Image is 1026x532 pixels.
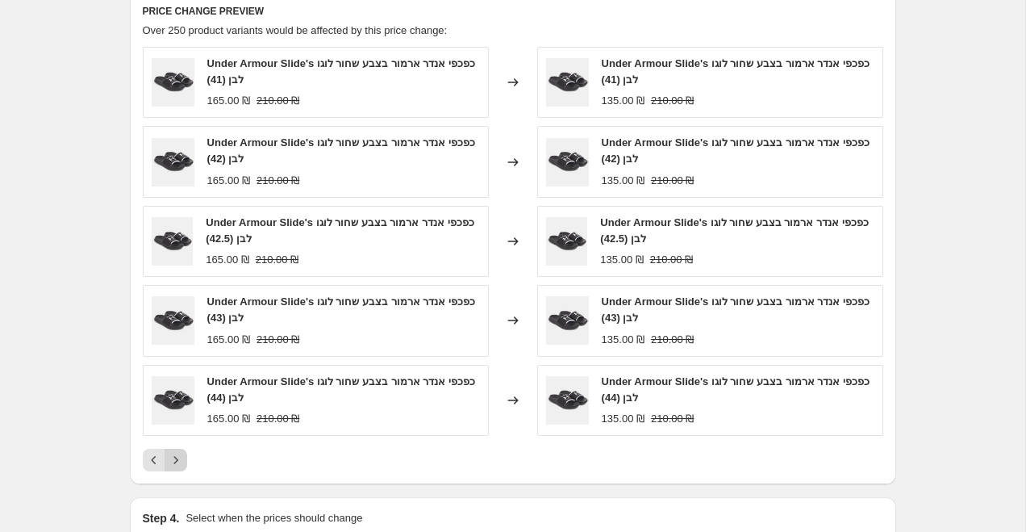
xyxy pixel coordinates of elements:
[207,375,475,404] span: Under Armour Slide's כפכפי אנדר ארמור בצבע שחור לוגו לבן (44)
[546,58,589,107] img: under-armour-slides-ffi-andr-armvr-bb-shvr-lvgv-lb-853535_80x.webp
[143,5,883,18] h6: PRICE CHANGE PREVIEW
[207,411,250,427] div: 165.00 ₪
[602,295,870,324] span: Under Armour Slide's כפכפי אנדר ארמור בצבע שחור לוגו לבן (43)
[602,93,644,109] div: 135.00 ₪
[207,57,475,86] span: Under Armour Slide's כפכפי אנדר ארמור בצבע שחור לוגו לבן (41)
[152,296,194,345] img: under-armour-slides-ffi-andr-armvr-bb-shvr-lvgv-lb-853535_80x.webp
[207,93,250,109] div: 165.00 ₪
[546,217,588,266] img: under-armour-slides-ffi-andr-armvr-bb-shvr-lvgv-lb-853535_80x.webp
[650,252,693,268] strike: 210.00 ₪
[152,217,194,266] img: under-armour-slides-ffi-andr-armvr-bb-shvr-lvgv-lb-853535_80x.webp
[600,216,868,245] span: Under Armour Slide's כפכפי אנדר ארמור בצבע שחור לוגו לבן (42.5)
[651,173,694,189] strike: 210.00 ₪
[651,93,694,109] strike: 210.00 ₪
[143,449,187,471] nav: Pagination
[546,296,589,345] img: under-armour-slides-ffi-andr-armvr-bb-shvr-lvgv-lb-853535_80x.webp
[186,510,362,526] p: Select when the prices should change
[207,332,250,348] div: 165.00 ₪
[546,138,589,186] img: under-armour-slides-ffi-andr-armvr-bb-shvr-lvgv-lb-853535_80x.webp
[152,376,194,425] img: under-armour-slides-ffi-andr-armvr-bb-shvr-lvgv-lb-853535_80x.webp
[651,332,694,348] strike: 210.00 ₪
[143,510,180,526] h2: Step 4.
[256,173,299,189] strike: 210.00 ₪
[256,332,299,348] strike: 210.00 ₪
[165,449,187,471] button: Next
[602,57,870,86] span: Under Armour Slide's כפכפי אנדר ארמור בצבע שחור לוגו לבן (41)
[602,173,644,189] div: 135.00 ₪
[600,252,643,268] div: 135.00 ₪
[602,411,644,427] div: 135.00 ₪
[256,252,298,268] strike: 210.00 ₪
[602,136,870,165] span: Under Armour Slide's כפכפי אנדר ארמור בצבע שחור לוגו לבן (42)
[143,449,165,471] button: Previous
[152,138,194,186] img: under-armour-slides-ffi-andr-armvr-bb-shvr-lvgv-lb-853535_80x.webp
[602,375,870,404] span: Under Armour Slide's כפכפי אנדר ארמור בצבע שחור לוגו לבן (44)
[602,332,644,348] div: 135.00 ₪
[546,376,589,425] img: under-armour-slides-ffi-andr-armvr-bb-shvr-lvgv-lb-853535_80x.webp
[207,136,475,165] span: Under Armour Slide's כפכפי אנדר ארמור בצבע שחור לוגו לבן (42)
[207,295,475,324] span: Under Armour Slide's כפכפי אנדר ארמור בצבע שחור לוגו לבן (43)
[206,252,248,268] div: 165.00 ₪
[651,411,694,427] strike: 210.00 ₪
[207,173,250,189] div: 165.00 ₪
[143,24,448,36] span: Over 250 product variants would be affected by this price change:
[256,411,299,427] strike: 210.00 ₪
[152,58,194,107] img: under-armour-slides-ffi-andr-armvr-bb-shvr-lvgv-lb-853535_80x.webp
[206,216,473,245] span: Under Armour Slide's כפכפי אנדר ארמור בצבע שחור לוגו לבן (42.5)
[256,93,299,109] strike: 210.00 ₪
